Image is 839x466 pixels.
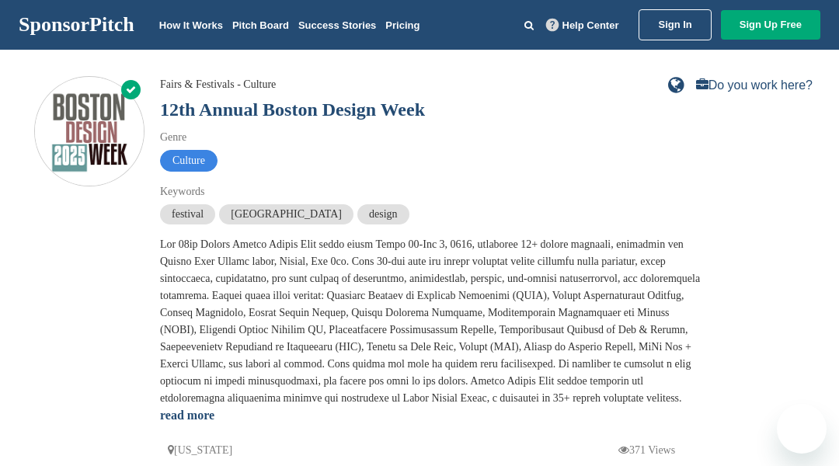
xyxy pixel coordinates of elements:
a: Pitch Board [232,19,289,31]
a: SponsorPitch [19,15,134,35]
span: festival [160,204,215,224]
span: [GEOGRAPHIC_DATA] [219,204,353,224]
a: Success Stories [298,19,376,31]
p: 371 Views [618,440,675,460]
div: Genre [160,129,704,146]
div: Keywords [160,183,704,200]
a: Sign Up Free [721,10,820,40]
a: Sign In [639,9,711,40]
div: Lor 08ip Dolors Ametco Adipis Elit seddo eiusm Tempo 00-Inc 3, 0616, utlaboree 12+ dolore magnaal... [160,236,704,425]
iframe: Button to launch messaging window [777,404,827,454]
a: Do you work here? [696,79,813,92]
a: Pricing [385,19,419,31]
a: Help Center [543,16,622,34]
a: How It Works [159,19,223,31]
p: [US_STATE] [168,440,232,460]
span: design [357,204,409,224]
a: 12th Annual Boston Design Week [160,99,425,120]
span: Culture [160,150,218,172]
img: Sponsorpitch & 12th Annual Boston Design Week [35,78,144,186]
a: read more [160,409,214,422]
div: Fairs & Festivals - Culture [160,76,276,93]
